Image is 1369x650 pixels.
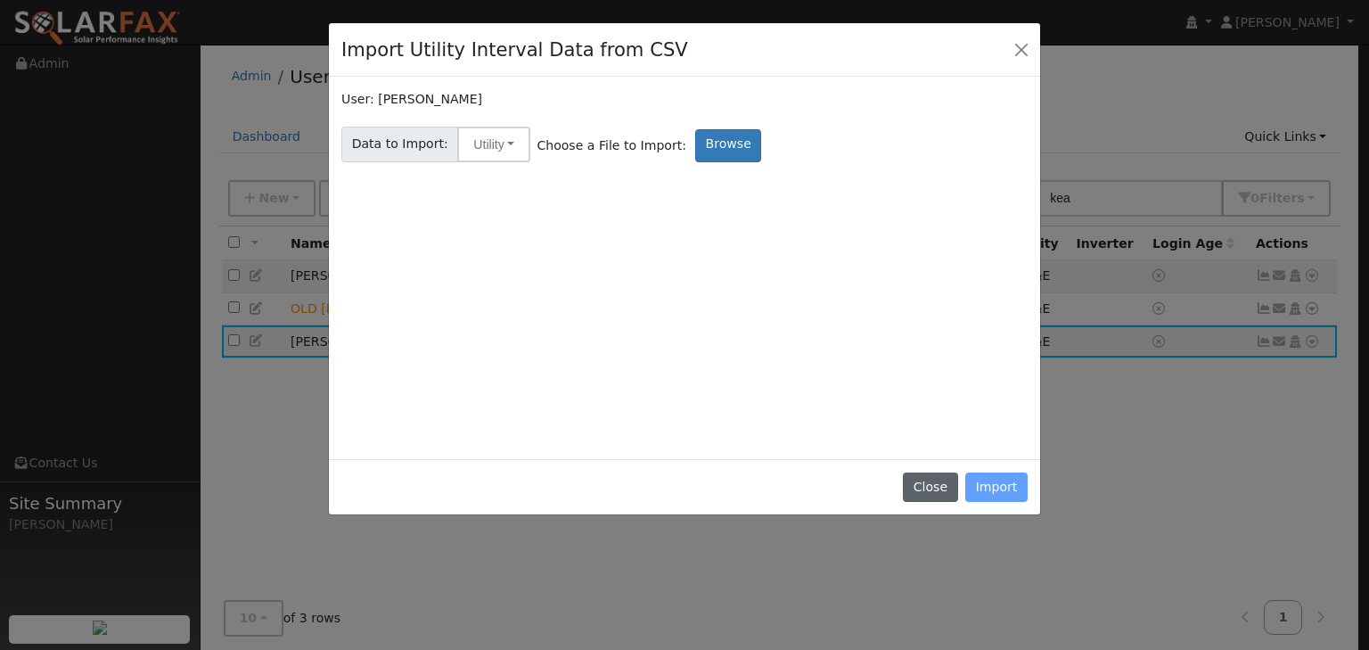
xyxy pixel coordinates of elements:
[341,36,688,64] h4: Import Utility Interval Data from CSV
[537,136,686,155] span: Choose a File to Import:
[1009,37,1034,62] button: Close
[341,90,482,109] label: User: [PERSON_NAME]
[341,127,458,162] span: Data to Import:
[903,473,957,503] button: Close
[695,129,761,162] label: Browse
[457,127,530,162] button: Utility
